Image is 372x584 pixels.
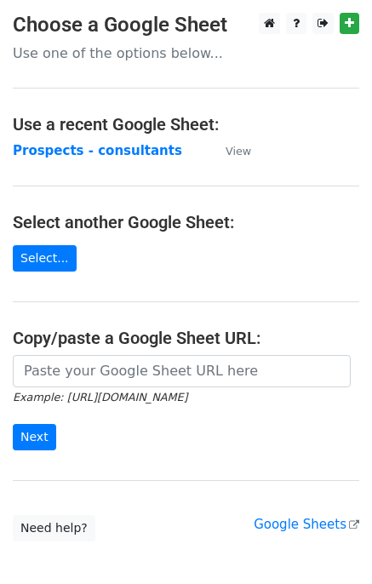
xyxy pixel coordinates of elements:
[226,145,251,157] small: View
[209,143,251,158] a: View
[13,114,359,135] h4: Use a recent Google Sheet:
[13,245,77,272] a: Select...
[13,212,359,232] h4: Select another Google Sheet:
[254,517,359,532] a: Google Sheets
[13,328,359,348] h4: Copy/paste a Google Sheet URL:
[13,391,187,404] small: Example: [URL][DOMAIN_NAME]
[13,424,56,450] input: Next
[13,355,351,387] input: Paste your Google Sheet URL here
[13,143,182,158] a: Prospects - consultants
[13,13,359,37] h3: Choose a Google Sheet
[13,44,359,62] p: Use one of the options below...
[13,515,95,541] a: Need help?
